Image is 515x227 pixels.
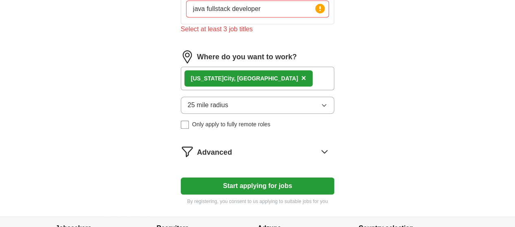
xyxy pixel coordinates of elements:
span: 25 mile radius [188,100,228,110]
img: location.png [181,50,194,63]
label: Where do you want to work? [197,52,297,63]
input: Only apply to fully remote roles [181,121,189,129]
img: filter [181,145,194,158]
button: × [301,72,306,84]
p: By registering, you consent to us applying to suitable jobs for you [181,198,335,205]
div: Select at least 3 job titles [181,24,335,34]
span: Advanced [197,147,232,158]
button: 25 mile radius [181,97,335,114]
span: × [301,74,306,82]
span: Only apply to fully remote roles [192,120,270,129]
strong: [US_STATE] [191,75,224,82]
input: Type a job title and press enter [186,0,329,17]
button: Start applying for jobs [181,177,335,195]
div: City, [GEOGRAPHIC_DATA] [191,74,298,83]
